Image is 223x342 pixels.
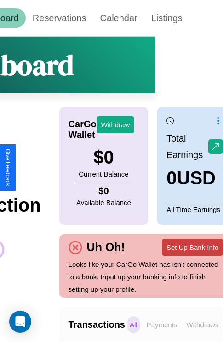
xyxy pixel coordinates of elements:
[26,8,93,28] a: Reservations
[79,168,128,180] p: Current Balance
[69,119,97,140] h4: CarGo Wallet
[144,8,189,28] a: Listings
[9,311,31,333] div: Open Intercom Messenger
[127,316,140,333] p: All
[184,316,221,333] p: Withdraws
[5,149,11,186] div: Give Feedback
[69,319,125,330] h4: Transactions
[82,241,130,254] h4: Uh Oh!
[97,116,135,133] button: Withdraw
[76,186,131,196] h4: $ 0
[93,8,144,28] a: Calendar
[166,168,223,189] h3: 0 USD
[166,203,223,216] p: All Time Earnings
[79,147,128,168] h3: $ 0
[144,316,180,333] p: Payments
[162,239,223,256] button: Set Up Bank Info
[76,196,131,209] p: Available Balance
[166,130,208,163] p: Total Earnings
